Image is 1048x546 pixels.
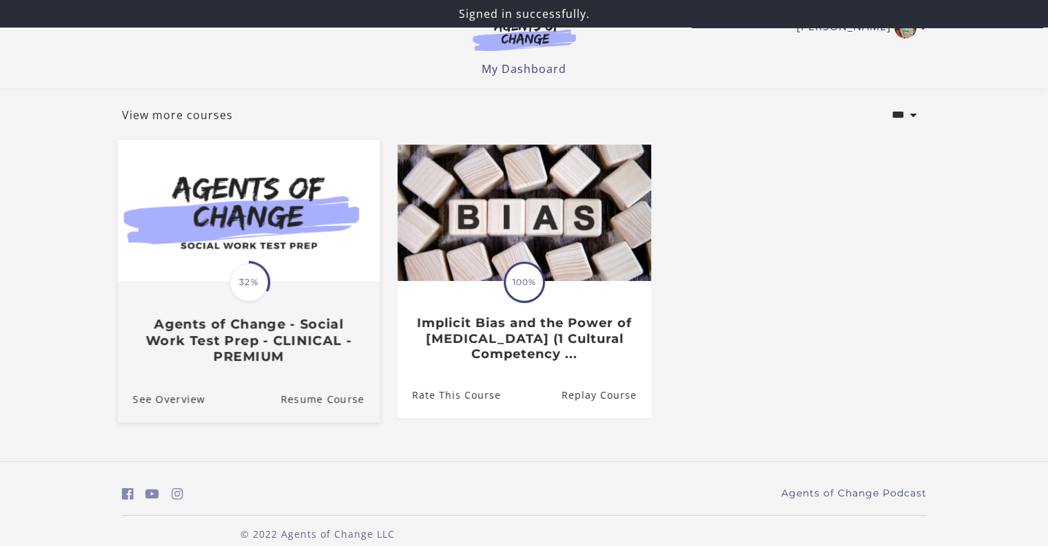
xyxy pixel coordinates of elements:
[122,107,233,123] a: View more courses
[561,372,650,417] a: Implicit Bias and the Power of Peer Support (1 Cultural Competency ...: Resume Course
[117,375,205,421] a: Agents of Change - Social Work Test Prep - CLINICAL - PREMIUM: See Overview
[398,372,501,417] a: Implicit Bias and the Power of Peer Support (1 Cultural Competency ...: Rate This Course
[122,527,513,541] p: © 2022 Agents of Change LLC
[6,6,1042,22] p: Signed in successfully.
[797,17,920,39] a: Toggle menu
[412,315,636,362] h3: Implicit Bias and the Power of [MEDICAL_DATA] (1 Cultural Competency ...
[506,264,543,301] span: 100%
[145,484,159,504] a: https://www.youtube.com/c/AgentsofChangeTestPrepbyMeaganMitchell (Open in a new window)
[280,375,380,421] a: Agents of Change - Social Work Test Prep - CLINICAL - PREMIUM: Resume Course
[482,61,566,76] a: My Dashboard
[172,484,183,504] a: https://www.instagram.com/agentsofchangeprep/ (Open in a new window)
[122,487,134,501] i: https://www.facebook.com/groups/aswbtestprep (Open in a new window)
[458,19,590,51] img: Agents of Change Logo
[172,487,183,501] i: https://www.instagram.com/agentsofchangeprep/ (Open in a new window)
[229,263,268,302] span: 32%
[122,484,134,504] a: https://www.facebook.com/groups/aswbtestprep (Open in a new window)
[781,486,927,501] a: Agents of Change Podcast
[132,316,364,364] h3: Agents of Change - Social Work Test Prep - CLINICAL - PREMIUM
[145,487,159,501] i: https://www.youtube.com/c/AgentsofChangeTestPrepbyMeaganMitchell (Open in a new window)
